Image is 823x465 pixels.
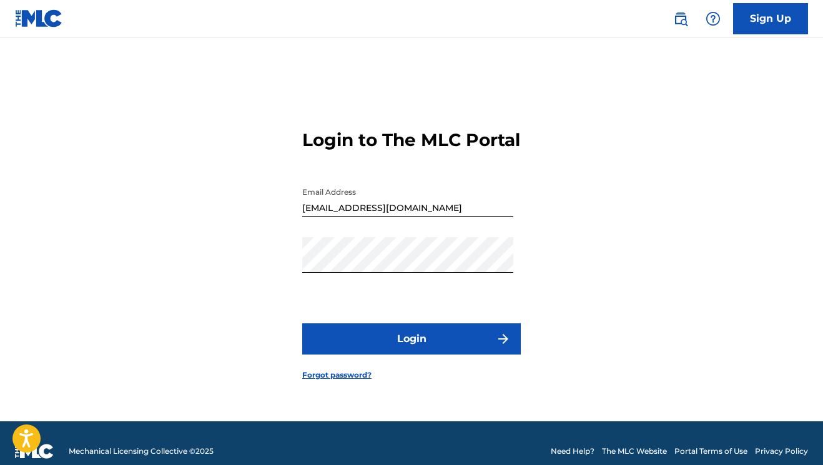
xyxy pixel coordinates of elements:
a: Public Search [668,6,693,31]
span: Mechanical Licensing Collective © 2025 [69,446,214,457]
a: Privacy Policy [755,446,808,457]
div: Help [701,6,726,31]
img: MLC Logo [15,9,63,27]
a: Forgot password? [302,370,372,381]
a: Sign Up [733,3,808,34]
h3: Login to The MLC Portal [302,129,520,151]
a: The MLC Website [602,446,667,457]
img: logo [15,444,54,459]
img: search [673,11,688,26]
button: Login [302,323,521,355]
img: help [706,11,721,26]
a: Portal Terms of Use [674,446,747,457]
img: f7272a7cc735f4ea7f67.svg [496,331,511,346]
a: Need Help? [551,446,594,457]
